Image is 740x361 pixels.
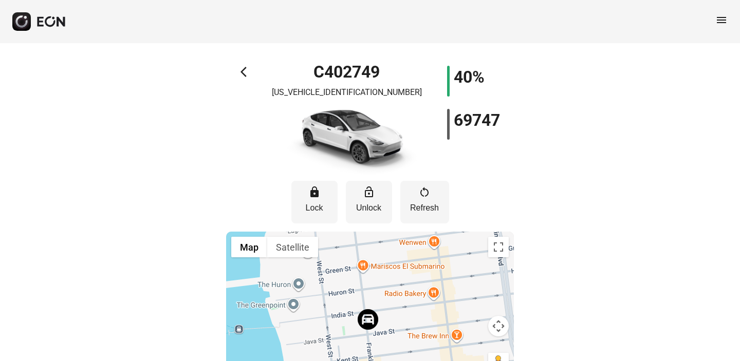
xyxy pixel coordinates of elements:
[454,71,485,83] h1: 40%
[351,202,387,214] p: Unlock
[400,181,449,223] button: Refresh
[291,181,338,223] button: Lock
[346,181,392,223] button: Unlock
[267,237,318,257] button: Show satellite imagery
[363,186,375,198] span: lock_open
[231,237,267,257] button: Show street map
[272,86,422,99] p: [US_VEHICLE_IDENTIFICATION_NUMBER]
[488,237,509,257] button: Toggle fullscreen view
[715,14,728,26] span: menu
[405,202,444,214] p: Refresh
[454,114,500,126] h1: 69747
[313,66,380,78] h1: C402749
[488,316,509,336] button: Map camera controls
[240,66,253,78] span: arrow_back_ios
[297,202,332,214] p: Lock
[418,186,431,198] span: restart_alt
[275,103,419,175] img: car
[308,186,321,198] span: lock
